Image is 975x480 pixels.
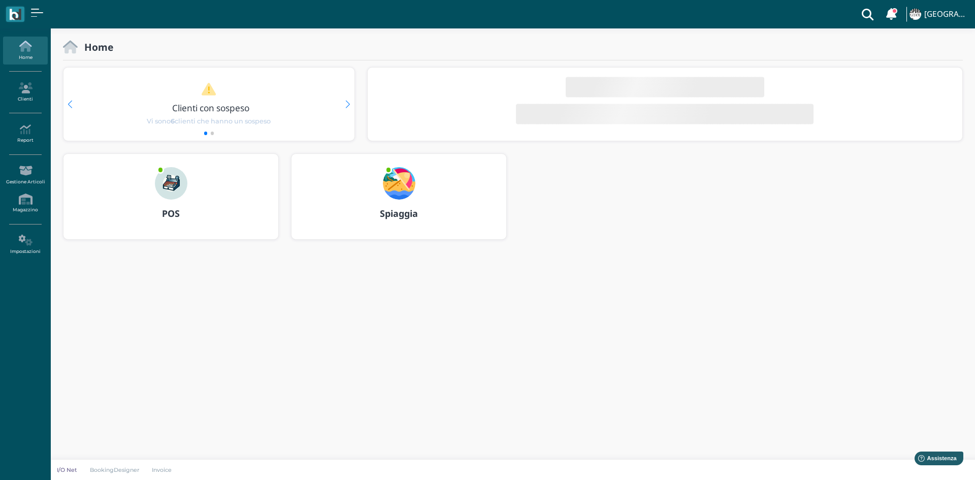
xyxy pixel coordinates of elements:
[78,42,113,52] h2: Home
[3,120,47,148] a: Report
[3,37,47,65] a: Home
[147,116,271,126] span: Vi sono clienti che hanno un sospeso
[380,207,418,219] b: Spiaggia
[383,167,415,200] img: ...
[908,2,969,26] a: ... [GEOGRAPHIC_DATA]
[171,117,175,125] b: 6
[3,189,47,217] a: Magazzino
[63,68,354,141] div: 1 / 2
[909,9,921,20] img: ...
[63,153,279,252] a: ... POS
[9,9,21,20] img: logo
[291,153,507,252] a: ... Spiaggia
[924,10,969,19] h4: [GEOGRAPHIC_DATA]
[903,449,966,471] iframe: Help widget launcher
[30,8,67,16] span: Assistenza
[3,78,47,106] a: Clienti
[345,101,350,108] div: Next slide
[3,161,47,189] a: Gestione Articoli
[68,101,72,108] div: Previous slide
[83,82,335,126] a: Clienti con sospeso Vi sono6clienti che hanno un sospeso
[162,207,180,219] b: POS
[155,167,187,200] img: ...
[85,103,337,113] h3: Clienti con sospeso
[3,231,47,259] a: Impostazioni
